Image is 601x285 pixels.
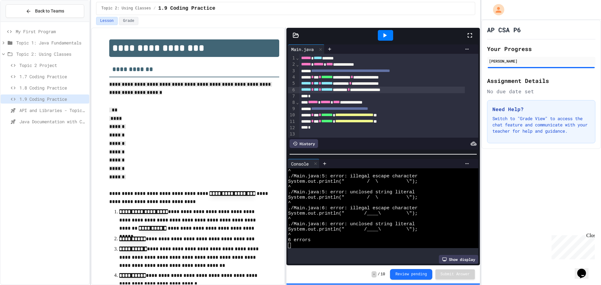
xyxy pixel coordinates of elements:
div: 2 [288,61,296,68]
span: 1.9 Coding Practice [19,96,87,102]
button: Review pending [390,269,432,280]
div: 4 [288,74,296,80]
div: Console [288,160,312,167]
span: ./Main.java:5: error: unclosed string literal [288,190,415,195]
h2: Your Progress [487,44,595,53]
span: System.out.println(" / \ \"); [288,195,418,200]
span: ./Main.java:6: error: unclosed string literal [288,221,415,227]
div: Main.java [288,44,325,54]
span: System.out.println(" / \ \"); [288,179,418,184]
div: 13 [288,131,296,137]
span: ^ [288,216,291,221]
span: ./Main.java:6: error: illegal escape character [288,206,418,211]
span: / [153,6,156,11]
span: 6 errors [288,237,311,243]
p: Switch to "Grade View" to access the chat feature and communicate with your teacher for help and ... [492,115,590,134]
iframe: chat widget [549,233,595,259]
div: No due date set [487,88,595,95]
span: ^ [288,184,291,190]
span: Fold line [296,100,299,105]
h2: Assignment Details [487,76,595,85]
div: To enrich screen reader interactions, please activate Accessibility in Grammarly extension settings [299,54,478,232]
span: ^ [288,168,291,174]
div: 10 [288,112,296,118]
div: 1 [288,55,296,61]
div: 8 [288,99,296,106]
span: 1.8 Coding Practice [19,84,87,91]
span: Topic 2: Using Classes [101,6,151,11]
button: Back to Teams [6,4,84,18]
iframe: chat widget [575,260,595,279]
span: Submit Answer [440,272,470,277]
div: Show display [439,255,478,264]
span: Back to Teams [35,8,64,14]
span: ^ [288,232,291,237]
span: Fold line [296,55,299,60]
span: ./Main.java:5: error: illegal escape character [288,174,418,179]
div: [PERSON_NAME] [489,58,593,64]
div: 5 [288,80,296,87]
div: 6 [288,87,296,93]
span: Fold line [296,62,299,67]
div: 9 [288,106,296,112]
span: 1.7 Coding Practice [19,73,87,80]
span: Java Documentation with Comments - Topic 1.8 [19,118,87,125]
button: Submit Answer [435,269,475,279]
span: - [372,271,376,277]
span: 1.9 Coding Practice [158,5,215,12]
span: API and Libraries - Topic 1.7 [19,107,87,114]
div: Main.java [288,46,317,53]
span: 10 [381,272,385,277]
div: 11 [288,119,296,125]
span: Topic 2: Using Classes [16,51,87,57]
div: My Account [486,3,506,17]
span: System.out.println(" /____\ \"); [288,227,418,232]
div: 14 [288,137,296,143]
span: My First Program [16,28,87,35]
span: Topic 1: Java Fundamentals [16,39,87,46]
div: 12 [288,125,296,131]
h1: AP CSA P6 [487,25,521,34]
span: ^ [288,200,291,206]
div: 3 [288,68,296,74]
div: 7 [288,93,296,99]
span: / [378,272,380,277]
button: Lesson [96,17,118,25]
div: History [290,139,318,148]
div: Console [288,159,320,168]
span: System.out.println(" /____\ \"); [288,211,418,216]
h3: Need Help? [492,105,590,113]
button: Grade [119,17,138,25]
div: Chat with us now!Close [3,3,43,40]
span: Topic 2 Project [19,62,87,69]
